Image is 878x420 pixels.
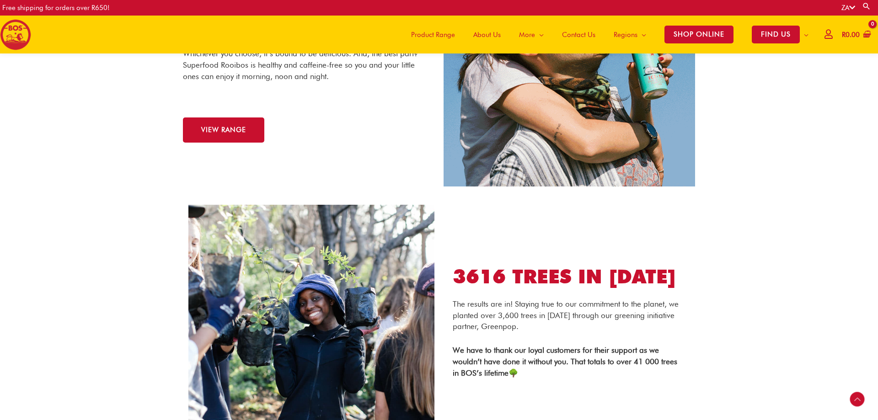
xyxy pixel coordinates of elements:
a: Contact Us [553,16,605,53]
a: ZA [841,4,855,12]
a: About Us [464,16,510,53]
span: VIEW RANGE [201,127,246,133]
bdi: 0.00 [842,31,860,39]
p: 🌳 [453,345,681,378]
nav: Site Navigation [395,16,818,53]
a: More [510,16,553,53]
p: The results are in! Staying true to our commitment to the planet, we planted over 3,600 trees in ... [453,298,681,332]
span: Regions [614,21,637,48]
span: FIND US [752,26,800,43]
a: SHOP ONLINE [655,16,743,53]
p: Whichever you choose, it’s bound to be delicious. And, the best part? Superfood Rooibos is health... [183,48,421,82]
a: Search button [862,2,871,11]
span: SHOP ONLINE [664,26,733,43]
span: About Us [473,21,501,48]
span: More [519,21,535,48]
span: R [842,31,846,39]
span: Product Range [411,21,455,48]
a: Product Range [402,16,464,53]
a: View Shopping Cart, empty [840,25,871,45]
strong: We have to thank our loyal customers for their support as we wouldn’t have done it without you. T... [453,346,677,377]
span: Contact Us [562,21,595,48]
h2: 3616 trees in [DATE] [453,264,681,289]
a: Regions [605,16,655,53]
a: VIEW RANGE [183,117,264,143]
